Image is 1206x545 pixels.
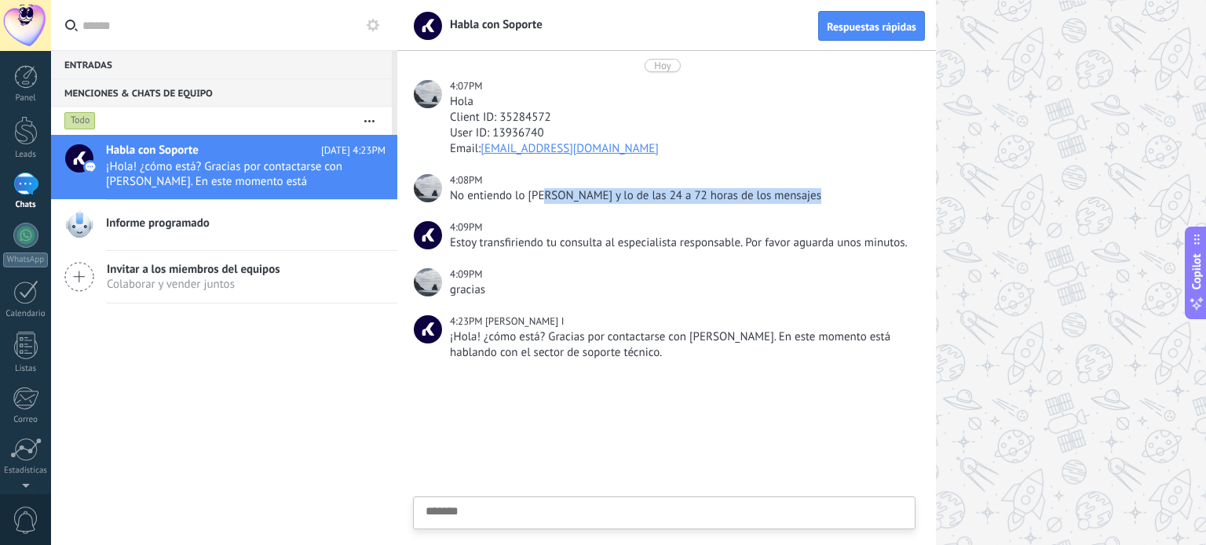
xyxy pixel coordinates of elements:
[414,221,442,249] span: Habla con Soporte
[106,143,199,158] span: Habla con Soporte
[818,11,925,41] button: Respuestas rápidas
[440,17,543,32] span: Habla con Soporte
[64,111,96,130] div: Todo
[3,364,49,374] div: Listas
[3,200,49,210] div: Chats
[414,315,442,343] span: Angel I
[481,141,659,156] a: [EMAIL_ADDRESS][DOMAIN_NAME]
[485,314,565,328] span: Angel I
[3,309,49,319] div: Calendario
[3,466,49,476] div: Estadísticas
[321,143,386,158] span: [DATE] 4:23PM
[654,59,671,72] div: Hoy
[827,21,916,32] span: Respuestas rápidas
[3,93,49,104] div: Panel
[107,277,280,292] span: Colaborar y vender juntos
[450,94,912,110] div: Hola
[450,110,912,125] div: Client ID: 35284572
[450,282,912,298] div: gracias
[450,188,912,204] div: No entiendo lo [PERSON_NAME] y lo de las 24 a 72 horas de los mensajes
[450,141,912,157] div: Email:
[1189,253,1204,289] span: Copilot
[3,150,49,160] div: Leads
[106,159,356,189] span: ¡Hola! ¿cómo está? Gracias por contactarse con [PERSON_NAME]. En este momento está hablando con e...
[51,135,397,199] a: Habla con Soporte [DATE] 4:23PM ¡Hola! ¿cómo está? Gracias por contactarse con [PERSON_NAME]. En ...
[450,267,485,282] div: 4:09PM
[51,78,392,107] div: Menciones & Chats de equipo
[450,173,485,188] div: 4:08PM
[450,78,485,94] div: 4:07PM
[3,415,49,425] div: Correo
[107,262,280,277] span: Invitar a los miembros del equipos
[450,125,912,141] div: User ID: 13936740
[51,200,397,250] a: Informe programado
[450,314,485,329] div: 4:23PM
[353,107,386,135] button: Más
[51,50,392,78] div: Entradas
[3,253,48,267] div: WhatsApp
[450,235,912,251] div: Estoy transfiriendo tu consulta al especialista responsable. Por favor aguarda unos minutos.
[450,329,912,361] div: ¡Hola! ¿cómo está? Gracias por contactarse con [PERSON_NAME]. En este momento está hablando con e...
[106,216,210,231] span: Informe programado
[450,220,485,235] div: 4:09PM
